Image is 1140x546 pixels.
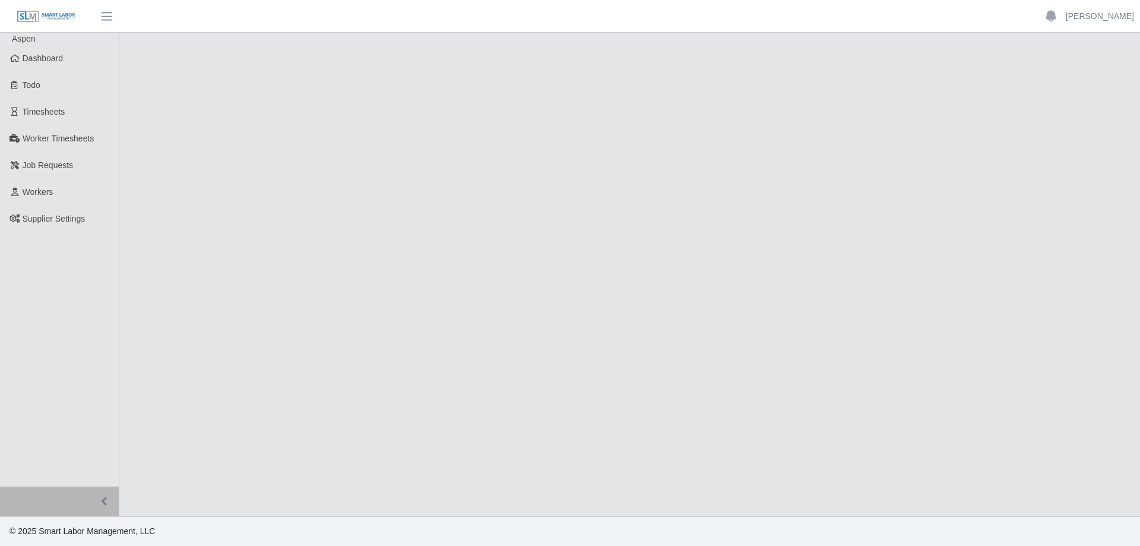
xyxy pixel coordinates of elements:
span: © 2025 Smart Labor Management, LLC [9,526,155,536]
span: Aspen [12,34,36,43]
span: Workers [23,187,53,197]
span: Dashboard [23,53,64,63]
span: Worker Timesheets [23,134,94,143]
span: Job Requests [23,160,74,170]
a: [PERSON_NAME] [1066,10,1134,23]
span: Timesheets [23,107,65,116]
img: SLM Logo [17,10,76,23]
span: Supplier Settings [23,214,85,223]
span: Todo [23,80,40,90]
